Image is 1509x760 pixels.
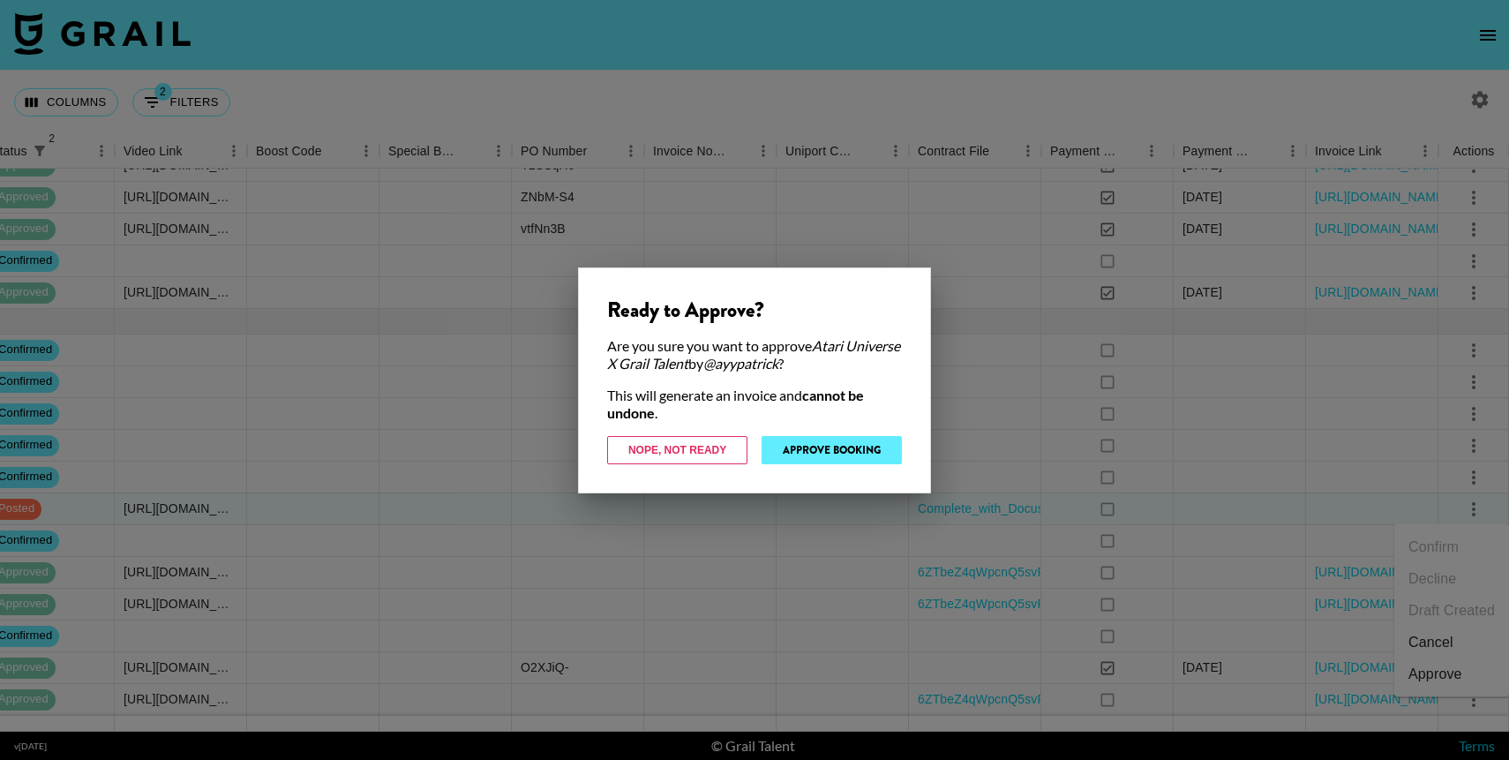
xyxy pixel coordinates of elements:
em: Atari Universe X Grail Talent [607,337,900,372]
strong: cannot be undone [607,387,864,421]
em: @ ayypatrick [703,355,778,372]
div: Ready to Approve? [607,297,902,323]
button: Nope, Not Ready [607,436,747,464]
button: Approve Booking [762,436,902,464]
div: Are you sure you want to approve by ? [607,337,902,372]
div: This will generate an invoice and . [607,387,902,422]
